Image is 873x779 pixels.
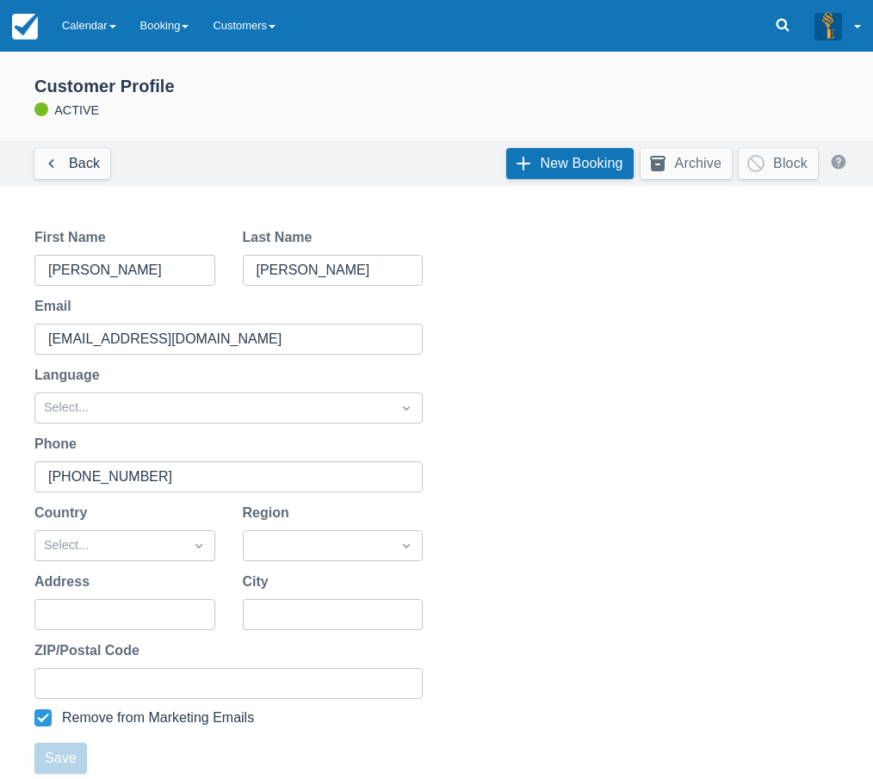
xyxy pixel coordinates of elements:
a: Back [34,148,110,179]
div: ACTIVE [14,76,859,121]
div: Customer Profile [34,76,859,97]
label: Phone [34,434,84,454]
div: Remove from Marketing Emails [62,709,254,726]
label: Language [34,365,107,386]
span: Dropdown icon [398,537,415,554]
label: City [243,572,276,592]
label: Last Name [243,227,319,248]
div: Select... [44,399,382,417]
button: Archive [641,148,732,179]
label: Region [243,503,296,523]
label: ZIP/Postal Code [34,640,146,661]
a: New Booking [506,148,634,179]
span: Dropdown icon [398,399,415,417]
label: Email [34,296,78,317]
span: Dropdown icon [190,537,207,554]
label: First Name [34,227,113,248]
label: Address [34,572,96,592]
button: Block [739,148,818,179]
label: Country [34,503,94,523]
img: A3 [814,12,842,40]
img: checkfront-main-nav-mini-logo.png [12,14,38,40]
